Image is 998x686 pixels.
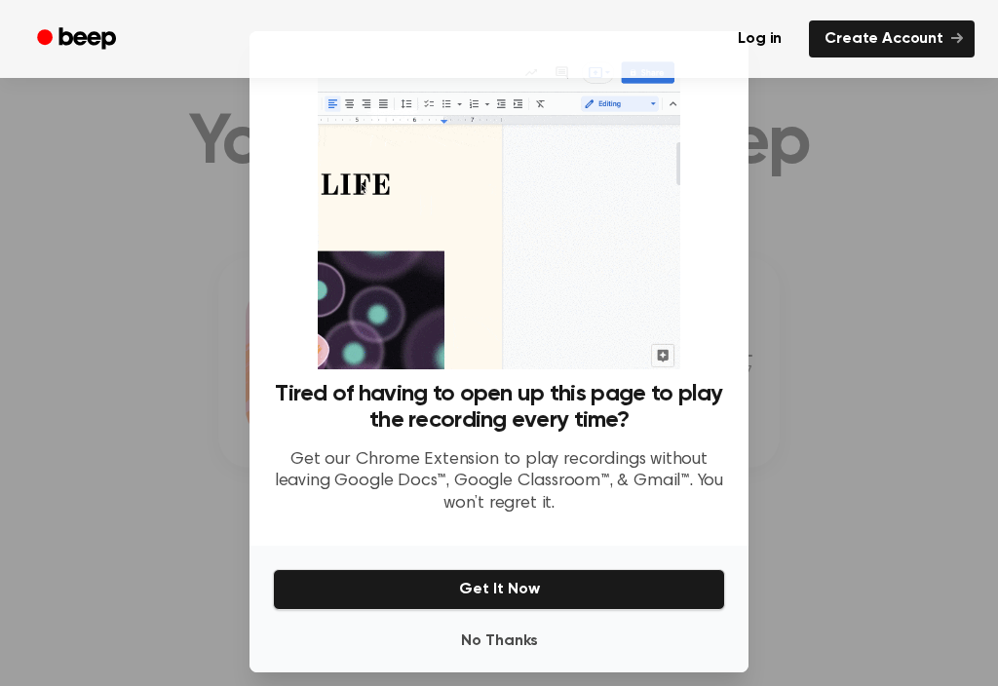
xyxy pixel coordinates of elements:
button: No Thanks [273,622,725,661]
a: Beep [23,20,134,58]
a: Log in [722,20,797,57]
img: Beep extension in action [318,55,679,369]
a: Create Account [809,20,975,57]
button: Get It Now [273,569,725,610]
h3: Tired of having to open up this page to play the recording every time? [273,381,725,434]
p: Get our Chrome Extension to play recordings without leaving Google Docs™, Google Classroom™, & Gm... [273,449,725,515]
